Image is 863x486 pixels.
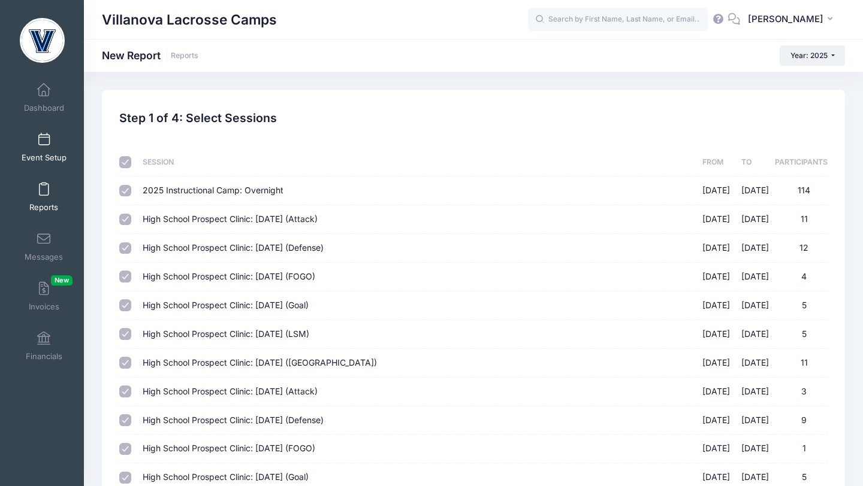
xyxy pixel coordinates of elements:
[696,148,736,177] th: From
[29,202,58,212] span: Reports
[780,45,845,66] button: Year: 2025
[16,176,73,218] a: Reports
[143,357,377,367] span: High School Prospect Clinic: [DATE] ([GEOGRAPHIC_DATA])
[735,349,775,378] td: [DATE]
[143,214,318,224] span: High School Prospect Clinic: [DATE] (Attack)
[696,234,736,263] td: [DATE]
[748,13,823,26] span: [PERSON_NAME]
[775,177,828,205] td: 114
[143,386,318,396] span: High School Prospect Clinic: [DATE] (Attack)
[775,320,828,349] td: 5
[143,443,315,453] span: High School Prospect Clinic: [DATE] (FOGO)
[16,126,73,168] a: Event Setup
[735,234,775,263] td: [DATE]
[735,205,775,234] td: [DATE]
[22,153,67,163] span: Event Setup
[735,291,775,320] td: [DATE]
[775,378,828,406] td: 3
[143,300,309,310] span: High School Prospect Clinic: [DATE] (Goal)
[143,472,309,482] span: High School Prospect Clinic: [DATE] (Goal)
[775,349,828,378] td: 11
[696,349,736,378] td: [DATE]
[775,234,828,263] td: 12
[143,185,283,195] span: 2025 Instructional Camp: Overnight
[696,177,736,205] td: [DATE]
[696,378,736,406] td: [DATE]
[171,51,198,60] a: Reports
[528,8,708,32] input: Search by First Name, Last Name, or Email...
[29,302,59,312] span: Invoices
[775,263,828,291] td: 4
[143,329,309,339] span: High School Prospect Clinic: [DATE] (LSM)
[696,435,736,463] td: [DATE]
[16,226,73,268] a: Messages
[51,275,73,285] span: New
[696,291,736,320] td: [DATE]
[143,271,315,281] span: High School Prospect Clinic: [DATE] (FOGO)
[24,103,64,113] span: Dashboard
[696,263,736,291] td: [DATE]
[735,320,775,349] td: [DATE]
[735,263,775,291] td: [DATE]
[775,148,828,177] th: Participants
[26,351,62,362] span: Financials
[740,6,845,34] button: [PERSON_NAME]
[137,148,696,177] th: Session
[102,49,198,62] h1: New Report
[775,205,828,234] td: 11
[16,325,73,367] a: Financials
[735,435,775,463] td: [DATE]
[735,406,775,435] td: [DATE]
[143,242,324,253] span: High School Prospect Clinic: [DATE] (Defense)
[25,252,63,262] span: Messages
[775,406,828,435] td: 9
[119,111,277,125] h2: Step 1 of 4: Select Sessions
[775,291,828,320] td: 5
[696,205,736,234] td: [DATE]
[16,275,73,317] a: InvoicesNew
[16,77,73,119] a: Dashboard
[143,415,324,425] span: High School Prospect Clinic: [DATE] (Defense)
[775,435,828,463] td: 1
[696,320,736,349] td: [DATE]
[735,378,775,406] td: [DATE]
[790,51,828,60] span: Year: 2025
[735,148,775,177] th: To
[102,6,277,34] h1: Villanova Lacrosse Camps
[20,18,65,63] img: Villanova Lacrosse Camps
[735,177,775,205] td: [DATE]
[696,406,736,435] td: [DATE]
